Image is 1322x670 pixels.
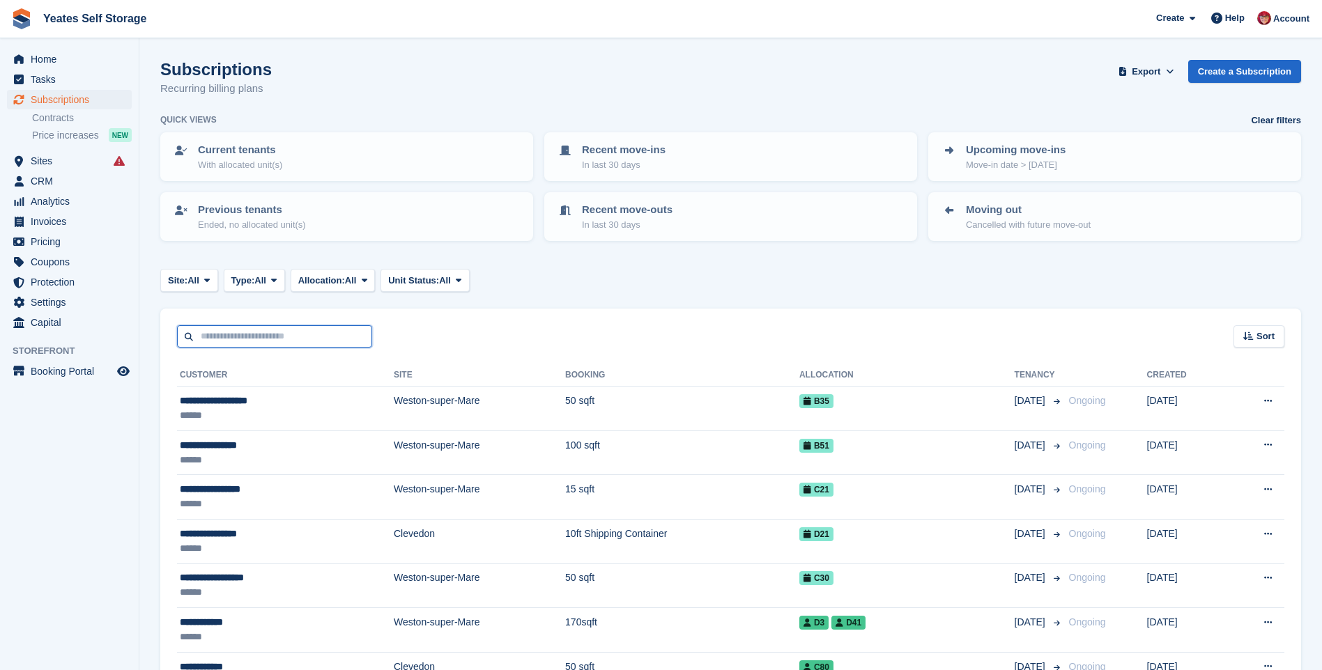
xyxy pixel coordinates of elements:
span: Account [1273,12,1309,26]
span: Ongoing [1069,616,1106,628]
span: Sites [31,151,114,171]
span: [DATE] [1015,570,1048,585]
span: [DATE] [1015,394,1048,408]
button: Export [1116,60,1177,83]
span: Storefront [13,344,139,358]
th: Booking [565,364,799,387]
a: menu [7,252,132,272]
a: Price increases NEW [32,127,132,143]
a: menu [7,212,132,231]
img: Wendie Tanner [1257,11,1271,25]
a: Clear filters [1251,114,1301,127]
a: Contracts [32,111,132,125]
i: Smart entry sync failures have occurred [114,155,125,166]
span: [DATE] [1015,438,1048,453]
td: Weston-super-Mare [394,563,565,608]
a: menu [7,313,132,332]
span: Analytics [31,192,114,211]
a: menu [7,49,132,69]
span: Type: [231,274,255,288]
span: Subscriptions [31,90,114,109]
a: Yeates Self Storage [38,7,153,30]
p: Moving out [966,202,1091,218]
a: menu [7,171,132,191]
div: NEW [109,128,132,142]
span: C21 [799,483,833,497]
p: In last 30 days [582,218,672,232]
p: Cancelled with future move-out [966,218,1091,232]
span: Home [31,49,114,69]
span: All [345,274,357,288]
span: All [254,274,266,288]
span: D3 [799,616,829,630]
a: Recent move-outs In last 30 days [546,194,916,240]
span: CRM [31,171,114,191]
button: Allocation: All [291,269,376,292]
a: menu [7,293,132,312]
p: Move-in date > [DATE] [966,158,1066,172]
span: D21 [799,527,833,541]
span: Create [1156,11,1184,25]
span: Sort [1256,329,1275,343]
a: menu [7,232,132,251]
td: [DATE] [1147,475,1227,520]
span: Site: [168,274,187,288]
span: Ongoing [1069,528,1106,539]
td: 100 sqft [565,430,799,475]
td: 170sqft [565,608,799,653]
th: Tenancy [1015,364,1063,387]
th: Customer [177,364,394,387]
th: Allocation [799,364,1015,387]
span: All [439,274,451,288]
p: Current tenants [198,142,282,158]
span: Capital [31,313,114,332]
td: 15 sqft [565,475,799,520]
span: Tasks [31,70,114,89]
h1: Subscriptions [160,60,272,79]
td: [DATE] [1147,519,1227,563]
a: Preview store [115,363,132,380]
span: Price increases [32,129,99,142]
span: [DATE] [1015,482,1048,497]
a: menu [7,151,132,171]
span: All [187,274,199,288]
th: Site [394,364,565,387]
span: Ongoing [1069,439,1106,451]
a: Current tenants With allocated unit(s) [162,134,532,180]
p: Recurring billing plans [160,81,272,97]
td: [DATE] [1147,430,1227,475]
h6: Quick views [160,114,217,126]
p: Recent move-ins [582,142,666,158]
span: C30 [799,571,833,585]
td: [DATE] [1147,563,1227,608]
a: menu [7,272,132,292]
a: menu [7,361,132,381]
span: D41 [831,616,866,630]
button: Type: All [224,269,285,292]
a: Create a Subscription [1188,60,1301,83]
td: Weston-super-Mare [394,387,565,431]
td: 50 sqft [565,387,799,431]
p: Ended, no allocated unit(s) [198,218,306,232]
a: Recent move-ins In last 30 days [546,134,916,180]
p: In last 30 days [582,158,666,172]
button: Unit Status: All [381,269,469,292]
span: Coupons [31,252,114,272]
span: Protection [31,272,114,292]
p: Upcoming move-ins [966,142,1066,158]
a: Previous tenants Ended, no allocated unit(s) [162,194,532,240]
a: menu [7,192,132,211]
span: Ongoing [1069,395,1106,406]
button: Site: All [160,269,218,292]
td: 50 sqft [565,563,799,608]
td: Clevedon [394,519,565,563]
a: menu [7,70,132,89]
img: stora-icon-8386f47178a22dfd0bd8f6a31ec36ba5ce8667c1dd55bd0f319d3a0aa187defe.svg [11,8,32,29]
span: Unit Status: [388,274,439,288]
span: Invoices [31,212,114,231]
span: Allocation: [298,274,345,288]
td: Weston-super-Mare [394,608,565,653]
span: Help [1225,11,1245,25]
span: [DATE] [1015,615,1048,630]
span: B51 [799,439,833,453]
